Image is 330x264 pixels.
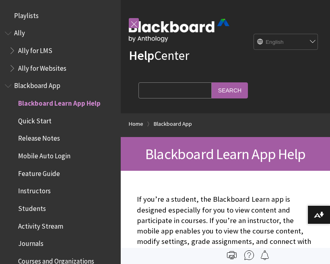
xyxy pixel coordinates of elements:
[244,250,254,260] img: More help
[260,250,270,260] img: Follow this page
[129,47,189,63] a: HelpCenter
[5,27,116,75] nav: Book outline for Anthology Ally Help
[18,96,101,107] span: Blackboard Learn App Help
[18,149,70,160] span: Mobile Auto Login
[145,145,305,163] span: Blackboard Learn App Help
[18,184,51,195] span: Instructors
[18,167,60,178] span: Feature Guide
[227,250,237,260] img: Print
[129,19,229,42] img: Blackboard by Anthology
[5,9,116,23] nav: Book outline for Playlists
[18,202,46,213] span: Students
[129,47,154,63] strong: Help
[14,27,25,37] span: Ally
[18,44,52,55] span: Ally for LMS
[18,219,63,230] span: Activity Stream
[14,9,39,20] span: Playlists
[14,79,60,90] span: Blackboard App
[137,194,314,257] p: If you’re a student, the Blackboard Learn app is designed especially for you to view content and ...
[129,119,143,129] a: Home
[18,132,60,143] span: Release Notes
[212,82,248,98] input: Search
[254,34,318,50] select: Site Language Selector
[18,114,52,125] span: Quick Start
[154,119,192,129] a: Blackboard App
[18,61,66,72] span: Ally for Websites
[18,237,43,248] span: Journals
